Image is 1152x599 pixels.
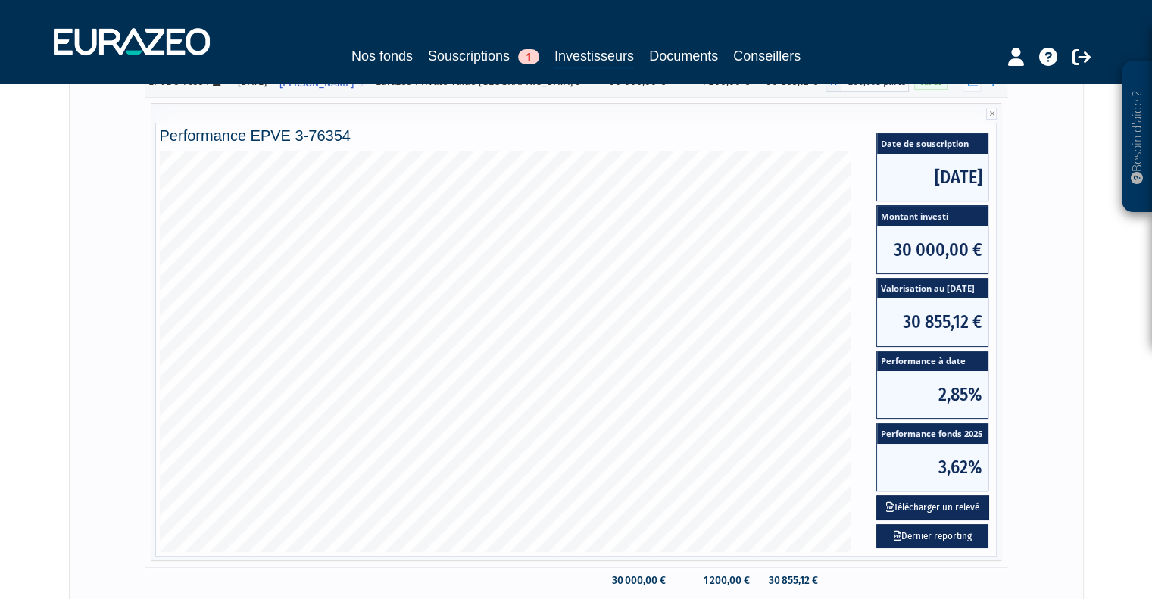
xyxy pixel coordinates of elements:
h4: Performance EPVE 3-76354 [160,127,993,144]
a: Investisseurs [554,45,634,69]
td: 30 855,12 € [757,567,826,594]
p: Besoin d'aide ? [1129,69,1146,205]
a: Nos fonds [351,45,413,67]
span: 30 000,00 € [877,226,988,273]
span: Montant investi [877,206,988,226]
span: Date de souscription [877,133,988,154]
a: Documents [649,45,718,67]
span: Performance fonds 2025 [877,423,988,444]
span: [DATE] [877,154,988,201]
span: 2,85% [877,371,988,418]
button: Télécharger un relevé [876,495,989,520]
a: Conseillers [733,45,801,67]
td: 30 000,00 € [600,567,673,594]
span: 3,62% [877,444,988,491]
span: Performance à date [877,351,988,372]
span: Valorisation au [DATE] [877,279,988,299]
a: Souscriptions1 [428,45,539,67]
img: 1732889491-logotype_eurazeo_blanc_rvb.png [54,28,210,55]
span: 30 855,12 € [877,298,988,345]
a: Dernier reporting [876,524,988,549]
span: 1 [518,49,539,64]
td: 1 200,00 € [673,567,757,594]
